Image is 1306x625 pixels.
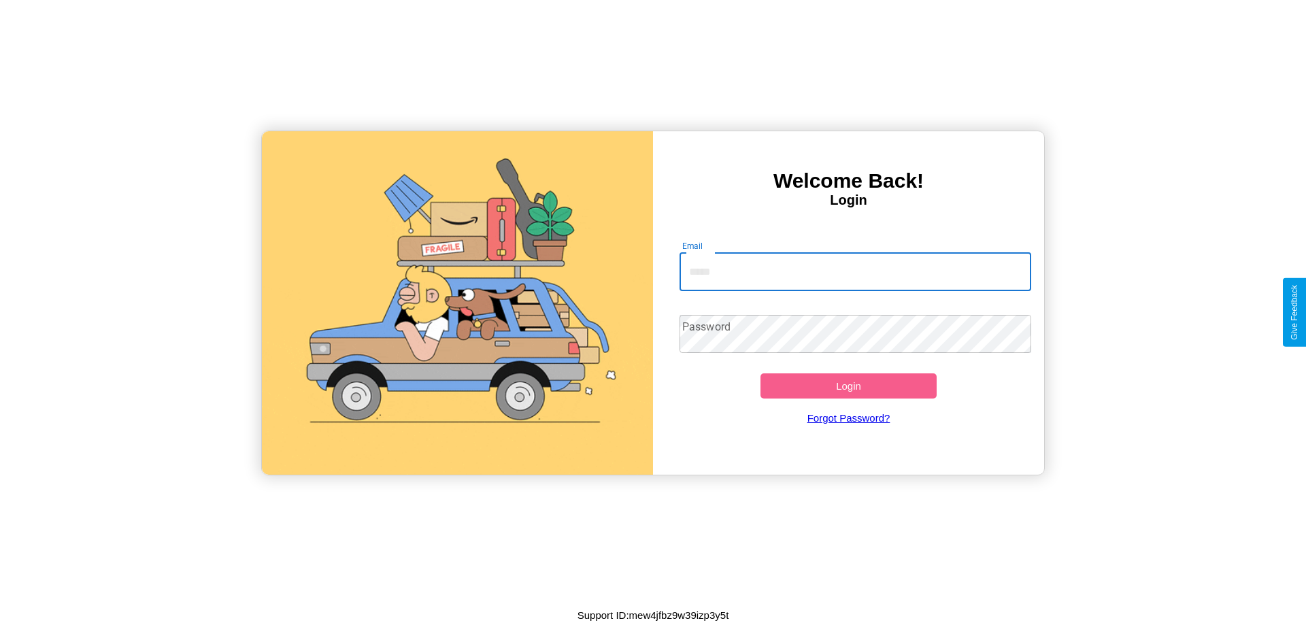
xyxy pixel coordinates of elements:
label: Email [682,240,703,252]
img: gif [262,131,653,475]
a: Forgot Password? [673,399,1025,437]
h3: Welcome Back! [653,169,1044,192]
button: Login [760,373,937,399]
p: Support ID: mew4jfbz9w39izp3y5t [577,606,729,624]
h4: Login [653,192,1044,208]
div: Give Feedback [1290,285,1299,340]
